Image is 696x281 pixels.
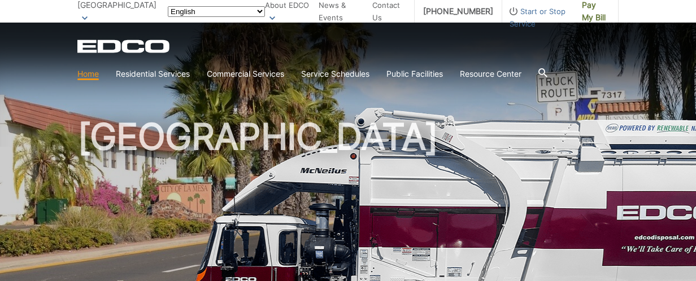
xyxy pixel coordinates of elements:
[460,68,521,80] a: Resource Center
[168,6,265,17] select: Select a language
[116,68,190,80] a: Residential Services
[207,68,284,80] a: Commercial Services
[77,39,171,53] a: EDCD logo. Return to the homepage.
[301,68,369,80] a: Service Schedules
[386,68,443,80] a: Public Facilities
[77,68,99,80] a: Home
